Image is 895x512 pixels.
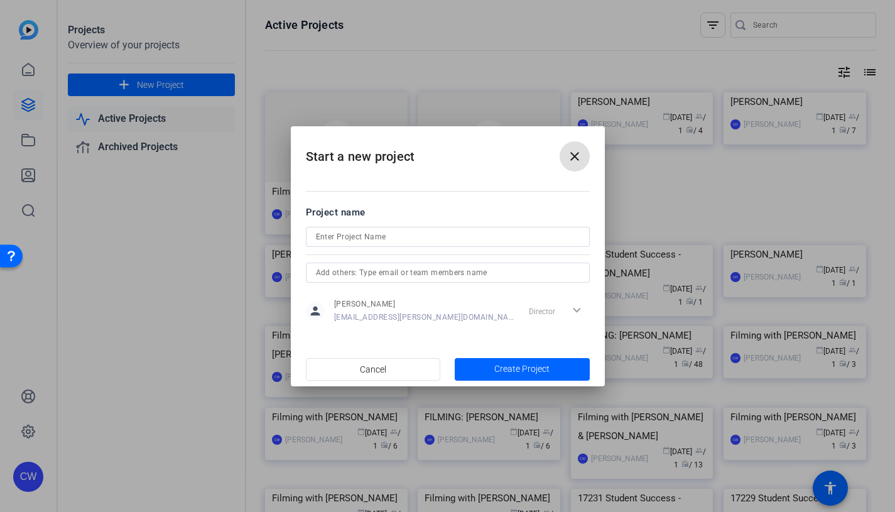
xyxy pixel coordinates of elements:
input: Enter Project Name [316,229,580,244]
button: Create Project [455,358,590,381]
button: Cancel [306,358,441,381]
span: [EMAIL_ADDRESS][PERSON_NAME][DOMAIN_NAME] [334,312,514,322]
mat-icon: person [306,302,325,320]
input: Add others: Type email or team members name [316,265,580,280]
span: [PERSON_NAME] [334,299,514,309]
span: Create Project [494,362,550,376]
mat-icon: close [567,149,582,164]
div: Project name [306,205,590,219]
h2: Start a new project [291,126,605,177]
span: Cancel [360,357,386,381]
